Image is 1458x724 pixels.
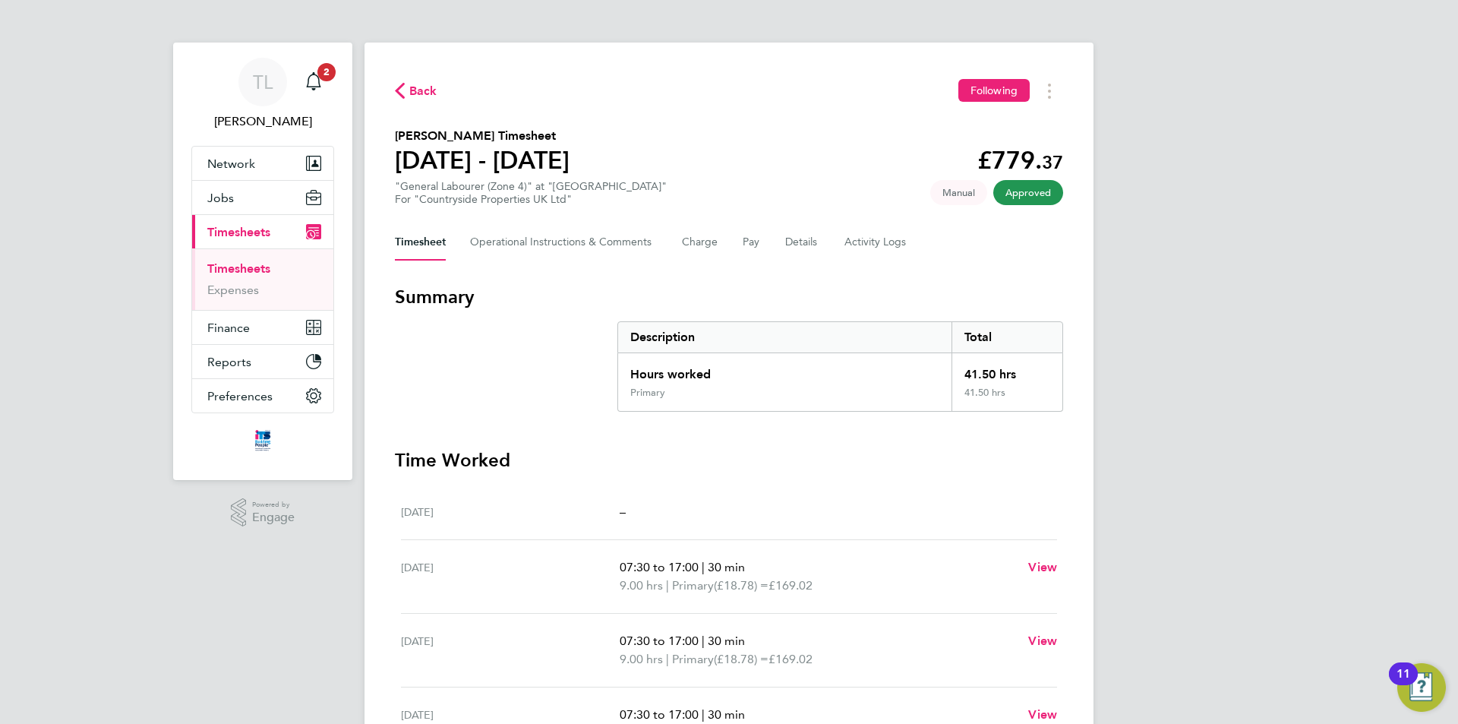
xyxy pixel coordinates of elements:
span: 2 [317,63,336,81]
span: TL [253,72,273,92]
span: | [666,652,669,666]
h2: [PERSON_NAME] Timesheet [395,127,570,145]
button: Operational Instructions & Comments [470,224,658,261]
button: Reports [192,345,333,378]
span: – [620,504,626,519]
button: Pay [743,224,761,261]
div: [DATE] [401,503,620,521]
span: Preferences [207,389,273,403]
button: Network [192,147,333,180]
span: 07:30 to 17:00 [620,707,699,722]
span: Following [970,84,1018,97]
span: (£18.78) = [714,578,768,593]
span: View [1028,634,1057,648]
a: Go to home page [191,428,334,453]
span: Engage [252,511,295,524]
span: 07:30 to 17:00 [620,560,699,574]
span: View [1028,707,1057,722]
div: Hours worked [618,353,951,387]
button: Charge [682,224,718,261]
a: TL[PERSON_NAME] [191,58,334,131]
span: (£18.78) = [714,652,768,666]
div: "General Labourer (Zone 4)" at "[GEOGRAPHIC_DATA]" [395,180,667,206]
span: Network [207,156,255,171]
h3: Summary [395,285,1063,309]
span: Jobs [207,191,234,205]
span: View [1028,560,1057,574]
div: 41.50 hrs [951,387,1062,411]
app-decimal: £779. [977,146,1063,175]
a: View [1028,558,1057,577]
button: Activity Logs [844,224,908,261]
button: Details [785,224,820,261]
span: This timesheet was manually created. [930,180,987,205]
img: itsconstruction-logo-retina.png [252,428,273,453]
button: Timesheet [395,224,446,261]
span: | [702,560,705,574]
span: 9.00 hrs [620,652,663,666]
a: View [1028,706,1057,724]
button: Jobs [192,181,333,214]
span: Timesheets [207,225,270,239]
span: 30 min [708,707,745,722]
a: Powered byEngage [231,498,295,527]
span: £169.02 [768,578,813,593]
span: 30 min [708,560,745,574]
a: View [1028,632,1057,650]
h3: Time Worked [395,448,1063,473]
button: Back [395,81,437,100]
div: 11 [1396,674,1410,694]
span: Reports [207,355,251,369]
button: Finance [192,311,333,344]
h1: [DATE] - [DATE] [395,145,570,175]
nav: Main navigation [173,43,352,480]
span: | [702,634,705,648]
div: [DATE] [401,632,620,669]
span: 37 [1042,151,1063,173]
span: Back [409,82,437,100]
span: | [666,578,669,593]
span: Primary [672,650,714,669]
button: Timesheets Menu [1036,79,1063,103]
button: Open Resource Center, 11 new notifications [1397,663,1446,712]
button: Preferences [192,379,333,413]
div: [DATE] [401,558,620,595]
span: This timesheet has been approved. [993,180,1063,205]
span: Tim Lerwill [191,112,334,131]
a: 2 [298,58,329,106]
span: 07:30 to 17:00 [620,634,699,648]
span: Powered by [252,498,295,511]
a: Timesheets [207,261,270,276]
span: £169.02 [768,652,813,666]
div: For "Countryside Properties UK Ltd" [395,193,667,206]
span: Finance [207,321,250,335]
span: 30 min [708,634,745,648]
div: Description [618,322,951,353]
button: Following [958,79,1030,102]
a: Expenses [207,283,259,297]
div: 41.50 hrs [951,353,1062,387]
div: Summary [617,321,1063,412]
span: 9.00 hrs [620,578,663,593]
span: | [702,707,705,722]
span: Primary [672,577,714,595]
button: Timesheets [192,215,333,248]
div: Primary [630,387,665,399]
div: Total [951,322,1062,353]
div: Timesheets [192,248,333,310]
